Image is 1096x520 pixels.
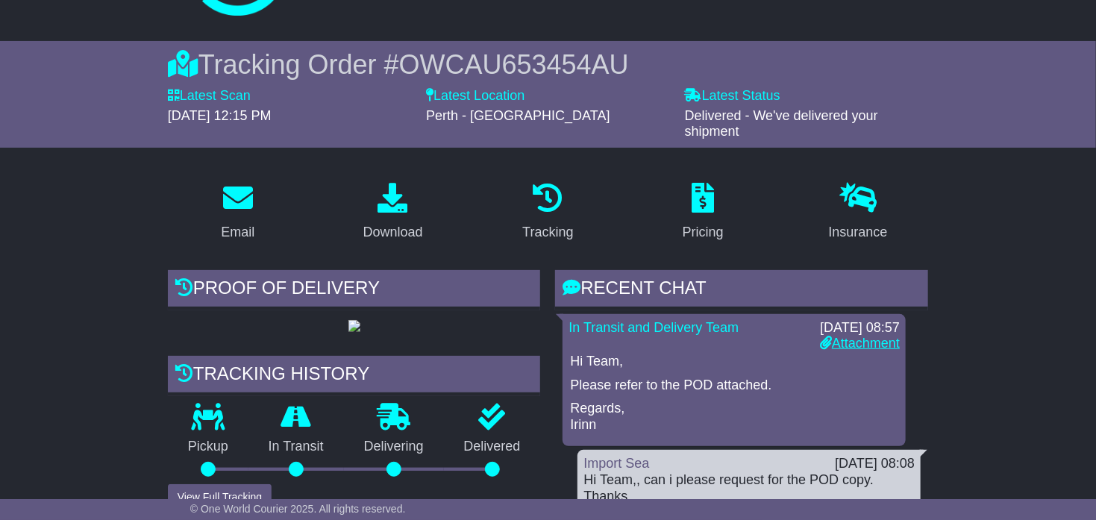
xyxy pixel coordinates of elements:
div: Proof of Delivery [168,270,541,310]
p: In Transit [248,439,344,455]
a: Import Sea [583,456,649,471]
span: OWCAU653454AU [399,49,629,80]
div: [DATE] 08:08 [835,456,915,472]
div: Hi Team,, can i please request for the POD copy. Thanks [583,472,915,504]
div: Download [363,222,423,242]
img: GetPodImage [348,320,360,332]
div: Tracking [522,222,573,242]
div: Email [221,222,254,242]
span: © One World Courier 2025. All rights reserved. [190,503,406,515]
a: Email [211,178,264,248]
p: Hi Team, [570,354,898,370]
label: Latest Scan [168,88,251,104]
a: Tracking [513,178,583,248]
a: Attachment [820,336,900,351]
span: Delivered - We've delivered your shipment [685,108,878,140]
label: Latest Location [426,88,524,104]
p: Pickup [168,439,248,455]
p: Please refer to the POD attached. [570,378,898,394]
label: Latest Status [685,88,780,104]
div: [DATE] 08:57 [820,320,900,336]
a: Insurance [819,178,898,248]
div: Insurance [829,222,888,242]
a: In Transit and Delivery Team [569,320,739,335]
div: RECENT CHAT [555,270,928,310]
p: Delivering [344,439,444,455]
a: Pricing [673,178,733,248]
a: Download [354,178,433,248]
p: Regards, Irinn [570,401,898,433]
span: Perth - [GEOGRAPHIC_DATA] [426,108,610,123]
div: Tracking history [168,356,541,396]
span: [DATE] 12:15 PM [168,108,272,123]
button: View Full Tracking [168,484,272,510]
div: Pricing [683,222,724,242]
div: Tracking Order # [168,48,928,81]
p: Delivered [444,439,541,455]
